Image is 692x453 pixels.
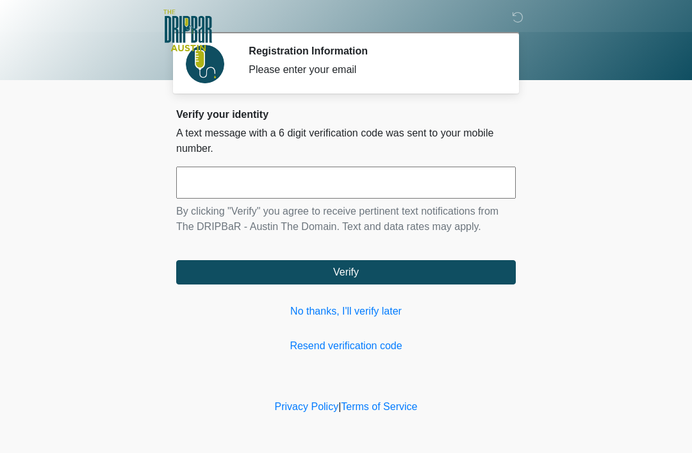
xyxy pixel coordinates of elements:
img: The DRIPBaR - Austin The Domain Logo [163,10,212,51]
p: A text message with a 6 digit verification code was sent to your mobile number. [176,126,516,156]
button: Verify [176,260,516,284]
a: No thanks, I'll verify later [176,304,516,319]
a: Privacy Policy [275,401,339,412]
p: By clicking "Verify" you agree to receive pertinent text notifications from The DRIPBaR - Austin ... [176,204,516,235]
div: Please enter your email [249,62,497,78]
img: Agent Avatar [186,45,224,83]
a: | [338,401,341,412]
a: Terms of Service [341,401,417,412]
h2: Verify your identity [176,108,516,120]
a: Resend verification code [176,338,516,354]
